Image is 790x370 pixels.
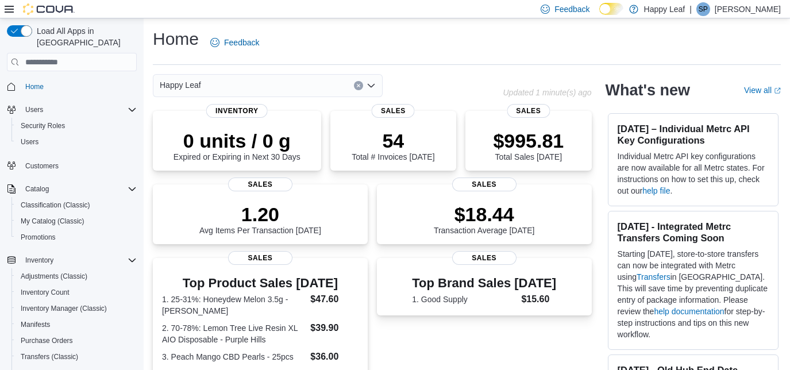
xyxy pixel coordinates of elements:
p: Individual Metrc API key configurations are now available for all Metrc states. For instructions ... [618,151,769,196]
p: $18.44 [434,203,535,226]
a: Home [21,80,48,94]
a: Manifests [16,318,55,332]
span: Inventory Manager (Classic) [16,302,137,315]
span: Manifests [21,320,50,329]
span: Transfers (Classic) [21,352,78,361]
dd: $15.60 [521,292,556,306]
a: help documentation [654,307,724,316]
div: Transaction Average [DATE] [434,203,535,235]
span: Users [16,135,137,149]
span: Inventory [206,104,268,118]
a: Customers [21,159,63,173]
a: Feedback [206,31,264,54]
button: Security Roles [11,118,141,134]
button: Home [2,78,141,95]
button: Inventory Count [11,284,141,300]
span: Manifests [16,318,137,332]
a: Security Roles [16,119,70,133]
p: [PERSON_NAME] [715,2,781,16]
dd: $39.90 [310,321,358,335]
h3: Top Product Sales [DATE] [162,276,359,290]
p: Happy Leaf [644,2,685,16]
h3: [DATE] – Individual Metrc API Key Configurations [618,123,769,146]
span: Users [25,105,43,114]
span: Inventory Manager (Classic) [21,304,107,313]
span: My Catalog (Classic) [21,217,84,226]
button: Catalog [21,182,53,196]
span: Sales [228,178,292,191]
span: Classification (Classic) [16,198,137,212]
span: Happy Leaf [160,78,201,92]
a: Purchase Orders [16,334,78,348]
a: Promotions [16,230,60,244]
span: Sales [372,104,415,118]
span: Dark Mode [599,15,600,16]
span: Sales [452,178,517,191]
div: Expired or Expiring in Next 30 Days [174,129,300,161]
button: Users [21,103,48,117]
button: Manifests [11,317,141,333]
span: Users [21,103,137,117]
span: Load All Apps in [GEOGRAPHIC_DATA] [32,25,137,48]
p: 54 [352,129,434,152]
span: Inventory [21,253,137,267]
svg: External link [774,87,781,94]
button: Promotions [11,229,141,245]
span: Adjustments (Classic) [16,269,137,283]
dt: 2. 70-78%: Lemon Tree Live Resin XL AIO Disposable - Purple Hills [162,322,306,345]
a: Transfers [637,272,670,282]
span: Inventory Count [16,286,137,299]
button: Adjustments (Classic) [11,268,141,284]
a: Classification (Classic) [16,198,95,212]
span: Transfers (Classic) [16,350,137,364]
dt: 1. Good Supply [412,294,517,305]
p: 1.20 [199,203,321,226]
div: Avg Items Per Transaction [DATE] [199,203,321,235]
button: Customers [2,157,141,174]
button: Users [2,102,141,118]
a: Inventory Manager (Classic) [16,302,111,315]
span: Classification (Classic) [21,201,90,210]
span: SP [699,2,708,16]
span: Adjustments (Classic) [21,272,87,281]
input: Dark Mode [599,3,623,15]
div: Total # Invoices [DATE] [352,129,434,161]
span: Purchase Orders [21,336,73,345]
button: My Catalog (Classic) [11,213,141,229]
span: Sales [507,104,550,118]
span: Feedback [224,37,259,48]
a: Users [16,135,43,149]
dt: 3. Peach Mango CBD Pearls - 25pcs [162,351,306,363]
p: 0 units / 0 g [174,129,300,152]
button: Catalog [2,181,141,197]
p: $995.81 [493,129,564,152]
a: Transfers (Classic) [16,350,83,364]
a: My Catalog (Classic) [16,214,89,228]
button: Purchase Orders [11,333,141,349]
span: Promotions [16,230,137,244]
span: Home [25,82,44,91]
a: Inventory Count [16,286,74,299]
a: View allExternal link [744,86,781,95]
button: Clear input [354,81,363,90]
a: Adjustments (Classic) [16,269,92,283]
span: Inventory Count [21,288,70,297]
h3: [DATE] - Integrated Metrc Transfers Coming Soon [618,221,769,244]
span: Catalog [21,182,137,196]
span: Sales [452,251,517,265]
span: Feedback [554,3,589,15]
button: Inventory [2,252,141,268]
span: Home [21,79,137,94]
span: Promotions [21,233,56,242]
span: Catalog [25,184,49,194]
button: Inventory [21,253,58,267]
h2: What's new [606,81,690,99]
span: Customers [25,161,59,171]
button: Classification (Classic) [11,197,141,213]
div: Total Sales [DATE] [493,129,564,161]
span: Sales [228,251,292,265]
button: Transfers (Classic) [11,349,141,365]
span: Security Roles [16,119,137,133]
span: Inventory [25,256,53,265]
h1: Home [153,28,199,51]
